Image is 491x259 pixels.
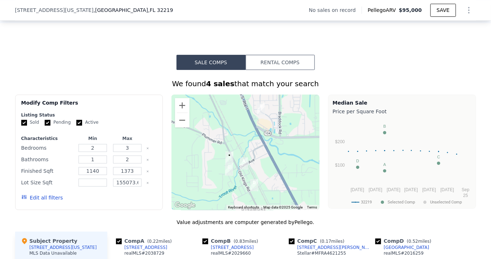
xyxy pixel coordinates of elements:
span: 0.83 [235,239,245,244]
button: Show Options [462,3,476,17]
div: Listing Status [21,112,157,118]
div: Median Sale [333,99,472,106]
div: Value adjustments are computer generated by Pellego . [15,219,476,226]
div: Comp A [116,237,175,245]
button: Keyboard shortcuts [228,205,259,210]
button: Clear [146,181,149,184]
label: Pending [45,119,71,126]
div: Finished Sqft [21,166,74,176]
div: 7380 Harrell St [222,161,236,179]
text: D [356,159,359,163]
span: 0.22 [149,239,159,244]
span: , FL 32219 [148,7,173,13]
span: , [GEOGRAPHIC_DATA] [94,6,173,14]
text: $200 [335,139,345,144]
span: ( miles) [404,239,434,244]
span: $95,000 [399,7,422,13]
div: realMLS # 2029660 [211,250,251,256]
a: Open this area in Google Maps (opens a new window) [173,201,197,210]
span: [STREET_ADDRESS][US_STATE] [15,6,94,14]
a: [STREET_ADDRESS] [116,245,168,250]
div: Bedrooms [21,143,74,153]
button: Clear [146,158,149,161]
div: Stellar # MFRA4621255 [298,250,347,256]
text: [DATE] [387,187,401,192]
div: [STREET_ADDRESS][PERSON_NAME] [298,245,372,250]
input: Active [76,120,82,126]
span: ( miles) [317,239,347,244]
text: [DATE] [404,187,418,192]
button: Zoom out [175,113,189,127]
div: 10976 Iowa Ave [223,149,236,167]
div: Characteristics [21,136,74,141]
button: SAVE [430,4,456,17]
button: Clear [146,147,149,150]
div: realMLS # 2016259 [384,250,424,256]
div: [STREET_ADDRESS] [211,245,254,250]
text: $100 [335,163,345,168]
text: [DATE] [440,187,454,192]
div: [STREET_ADDRESS][US_STATE] [30,245,97,250]
a: [STREET_ADDRESS] [202,245,254,250]
div: Max [112,136,143,141]
div: Comp C [289,237,348,245]
text: 25 [463,193,468,198]
input: Pending [45,120,50,126]
input: Sold [21,120,27,126]
div: No sales on record [309,6,362,14]
svg: A chart. [333,117,472,207]
span: ( miles) [144,239,175,244]
text: B [383,124,386,128]
text: A [383,162,386,167]
text: [DATE] [422,187,436,192]
div: Comp D [375,237,434,245]
strong: 4 sales [206,79,235,88]
text: [DATE] [351,187,364,192]
a: [STREET_ADDRESS][PERSON_NAME] [289,245,372,250]
span: 0.52 [409,239,418,244]
div: 7024 Civic Club Dr [247,176,261,194]
div: Price per Square Foot [333,106,472,117]
div: realMLS # 2038729 [125,250,165,256]
text: C [437,155,440,159]
span: ( miles) [231,239,261,244]
div: [STREET_ADDRESS] [125,245,168,250]
button: Zoom in [175,98,189,113]
text: Sep [462,187,470,192]
button: Edit all filters [21,194,63,201]
div: We found that match your search [15,79,476,89]
a: [GEOGRAPHIC_DATA] [375,245,429,250]
div: Modify Comp Filters [21,99,157,112]
a: Terms (opens in new tab) [307,205,317,209]
text: Selected Comp [388,200,415,205]
div: Min [77,136,108,141]
div: MLS Data Unavailable [30,250,77,256]
button: Clear [146,170,149,173]
div: 11472 Rolling River Blvd [254,100,268,118]
label: Sold [21,119,39,126]
div: Comp B [202,237,261,245]
div: Subject Property [21,237,77,245]
text: Unselected Comp [430,200,462,205]
img: Google [173,201,197,210]
span: Pellego ARV [368,6,399,14]
text: 32219 [361,200,372,205]
div: 10847 Ogalla Ave [237,154,251,172]
span: 0.17 [322,239,331,244]
text: [DATE] [369,187,382,192]
div: Bathrooms [21,154,74,164]
button: Sale Comps [177,55,246,70]
label: Active [76,119,98,126]
button: Rental Comps [246,55,315,70]
div: Lot Size Sqft [21,177,74,188]
div: [GEOGRAPHIC_DATA] [384,245,429,250]
span: Map data ©2025 Google [264,205,303,209]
